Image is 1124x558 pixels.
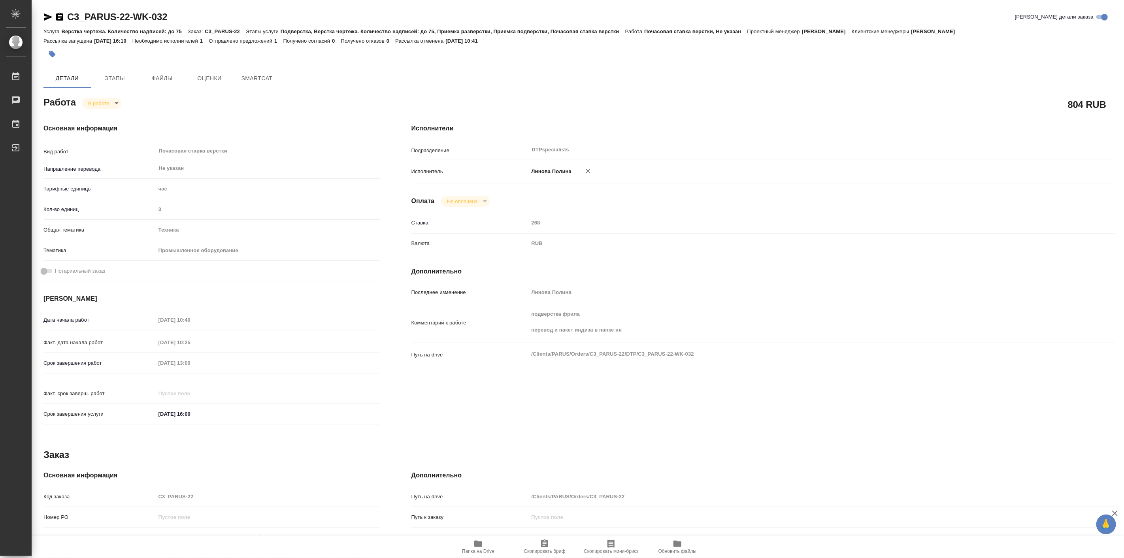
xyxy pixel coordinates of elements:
a: C3_PARUS-22 [529,535,564,541]
button: Удалить исполнителя [579,162,597,180]
button: Скопировать ссылку для ЯМессенджера [43,12,53,22]
span: Детали [48,74,86,83]
p: Подразделение [411,147,529,155]
p: [DATE] 16:10 [94,38,132,44]
span: Скопировать мини-бриф [584,549,638,554]
p: Верстка чертежа. Количество надписей: до 75 [61,28,188,34]
p: 0 [387,38,395,44]
p: [DATE] 10:41 [445,38,484,44]
p: Исполнитель [411,168,529,175]
p: Код заказа [43,493,156,501]
h4: Дополнительно [411,267,1115,276]
p: Номер РО [43,513,156,521]
p: [PERSON_NAME] [802,28,852,34]
h4: Основная информация [43,124,380,133]
span: Скопировать бриф [524,549,565,554]
p: Вид работ [43,148,156,156]
p: Последнее изменение [411,288,529,296]
p: Подверстка, Верстка чертежа. Количество надписей: до 75, Приемка разверстки, Приемка подверстки, ... [281,28,625,34]
p: Тематика [43,247,156,254]
p: Услуга [43,28,61,34]
h2: Заказ [43,449,69,461]
span: 🙏 [1099,516,1113,533]
p: Кол-во единиц [43,205,156,213]
p: Проекты Smartcat [411,534,529,542]
input: Пустое поле [156,511,380,523]
input: Пустое поле [529,491,1057,502]
h4: [PERSON_NAME] [43,294,380,304]
p: Рассылка запущена [43,38,94,44]
p: Путь на drive [411,351,529,359]
textarea: /Clients/PARUS/Orders/C3_PARUS-22/DTP/C3_PARUS-22-WK-032 [529,347,1057,361]
p: Направление перевода [43,165,156,173]
span: Папка на Drive [462,549,494,554]
a: C3_PARUS-22-WK-032 [67,11,167,22]
p: 1 [200,38,209,44]
span: SmartCat [238,74,276,83]
button: Обновить файлы [644,536,711,558]
p: Путь к заказу [411,513,529,521]
p: Проектный менеджер [747,28,802,34]
span: Оценки [190,74,228,83]
input: Пустое поле [156,491,380,502]
p: Тарифные единицы [43,185,156,193]
span: Этапы [96,74,134,83]
p: Факт. срок заверш. работ [43,390,156,398]
p: Отправлено предложений [209,38,274,44]
p: Валюта [411,239,529,247]
p: Этапы услуги [246,28,281,34]
button: Скопировать бриф [511,536,578,558]
div: В работе [82,98,121,109]
p: Получено согласий [283,38,332,44]
p: Линова Полина [529,168,572,175]
button: Скопировать ссылку [55,12,64,22]
input: Пустое поле [529,287,1057,298]
p: Получено отказов [341,38,387,44]
span: Нотариальный заказ [55,267,105,275]
button: 🙏 [1096,515,1116,534]
p: 0 [332,38,341,44]
input: ✎ Введи что-нибудь [156,408,225,420]
p: Срок завершения услуги [43,410,156,418]
div: час [156,182,380,196]
button: В работе [86,100,112,107]
h4: Дополнительно [411,471,1115,480]
div: RUB [529,237,1057,250]
span: Файлы [143,74,181,83]
input: Пустое поле [529,217,1057,228]
div: Промышленное оборудование [156,244,380,257]
p: C3_PARUS-22 [205,28,246,34]
h2: 804 RUB [1068,98,1106,111]
p: Факт. дата начала работ [43,339,156,347]
p: Дата начала работ [43,316,156,324]
p: Необходимо исполнителей [132,38,200,44]
input: Пустое поле [156,357,225,369]
button: Добавить тэг [43,45,61,63]
p: Вид услуги [43,534,156,542]
p: Работа [625,28,645,34]
input: Пустое поле [156,388,225,399]
h4: Оплата [411,196,435,206]
p: [PERSON_NAME] [911,28,961,34]
span: Обновить файлы [658,549,697,554]
p: 1 [274,38,283,44]
p: Комментарий к работе [411,319,529,327]
input: Пустое поле [529,511,1057,523]
div: Техника [156,223,380,237]
p: Почасовая ставка верстки, Не указан [644,28,747,34]
h4: Исполнители [411,124,1115,133]
h4: Основная информация [43,471,380,480]
span: [PERSON_NAME] детали заказа [1015,13,1094,21]
button: Папка на Drive [445,536,511,558]
input: Пустое поле [156,337,225,348]
p: Рассылка отменена [395,38,445,44]
p: Заказ: [188,28,205,34]
textarea: подверстка фрила перевод и пакет индиза в папке ин [529,307,1057,337]
h2: Работа [43,94,76,109]
p: Общая тематика [43,226,156,234]
input: Пустое поле [156,204,380,215]
div: В работе [441,196,489,207]
input: Пустое поле [156,532,380,543]
input: Пустое поле [156,314,225,326]
button: Скопировать мини-бриф [578,536,644,558]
